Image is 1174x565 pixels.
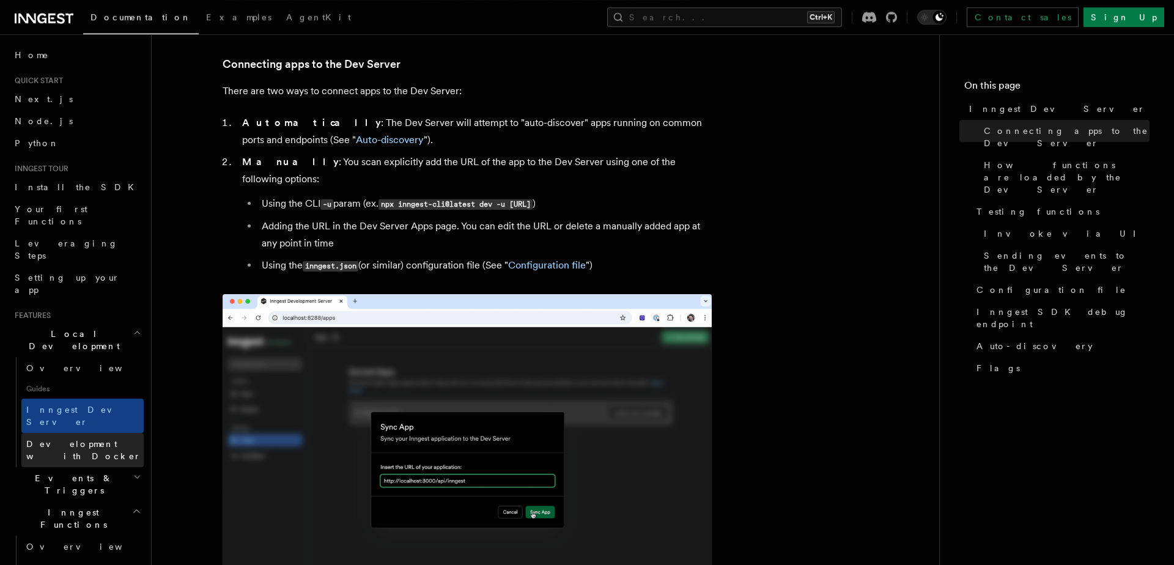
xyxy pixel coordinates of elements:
li: Using the CLI param (ex. ) [258,195,712,213]
span: Documentation [90,12,191,22]
span: Leveraging Steps [15,238,118,260]
button: Inngest Functions [10,501,144,536]
a: Inngest Dev Server [964,98,1150,120]
span: Node.js [15,116,73,126]
span: Setting up your app [15,273,120,295]
span: Next.js [15,94,73,104]
span: Inngest Dev Server [26,405,131,427]
span: Connecting apps to the Dev Server [984,125,1150,149]
a: Next.js [10,88,144,110]
a: Invoke via UI [979,223,1150,245]
a: How functions are loaded by the Dev Server [979,154,1150,201]
span: Your first Functions [15,204,87,226]
a: Setting up your app [10,267,144,301]
a: Sign Up [1084,7,1164,27]
span: Testing functions [976,205,1099,218]
a: Inngest SDK debug endpoint [972,301,1150,335]
button: Local Development [10,323,144,357]
span: Events & Triggers [10,472,133,497]
a: Install the SDK [10,176,144,198]
a: Examples [199,4,279,33]
a: Sending events to the Dev Server [979,245,1150,279]
code: npx inngest-cli@latest dev -u [URL] [378,199,533,210]
span: Inngest SDK debug endpoint [976,306,1150,330]
span: Configuration file [976,284,1126,296]
span: Sending events to the Dev Server [984,249,1150,274]
a: Flags [972,357,1150,379]
a: Auto-discovery [356,134,424,146]
li: Adding the URL in the Dev Server Apps page. You can edit the URL or delete a manually added app a... [258,218,712,252]
a: Configuration file [508,259,586,271]
code: -u [320,199,333,210]
li: : The Dev Server will attempt to "auto-discover" apps running on common ports and endpoints (See ... [238,114,712,149]
span: Overview [26,542,152,552]
a: Home [10,44,144,66]
span: Invoke via UI [984,227,1146,240]
span: Flags [976,362,1020,374]
a: Overview [21,357,144,379]
a: Leveraging Steps [10,232,144,267]
a: Testing functions [972,201,1150,223]
a: Your first Functions [10,198,144,232]
a: Auto-discovery [972,335,1150,357]
a: Documentation [83,4,199,34]
span: Home [15,49,49,61]
a: Connecting apps to the Dev Server [223,56,401,73]
span: Inngest tour [10,164,68,174]
span: Quick start [10,76,63,86]
a: Connecting apps to the Dev Server [979,120,1150,154]
span: Guides [21,379,144,399]
span: Install the SDK [15,182,141,192]
li: Using the (or similar) configuration file (See " ") [258,257,712,275]
a: Development with Docker [21,433,144,467]
span: How functions are loaded by the Dev Server [984,159,1150,196]
a: Contact sales [967,7,1079,27]
span: Python [15,138,59,148]
kbd: Ctrl+K [807,11,835,23]
span: Inngest Dev Server [969,103,1145,115]
strong: Automatically [242,117,381,128]
span: Overview [26,363,152,373]
span: Local Development [10,328,133,352]
a: Configuration file [972,279,1150,301]
span: Development with Docker [26,439,141,461]
div: Local Development [10,357,144,467]
span: Examples [206,12,271,22]
a: Node.js [10,110,144,132]
button: Search...Ctrl+K [607,7,842,27]
a: Python [10,132,144,154]
a: Overview [21,536,144,558]
li: : You scan explicitly add the URL of the app to the Dev Server using one of the following options: [238,153,712,275]
span: Features [10,311,51,320]
code: inngest.json [303,261,358,271]
span: Auto-discovery [976,340,1093,352]
span: AgentKit [286,12,351,22]
button: Events & Triggers [10,467,144,501]
p: There are two ways to connect apps to the Dev Server: [223,83,712,100]
button: Toggle dark mode [917,10,947,24]
h4: On this page [964,78,1150,98]
span: Inngest Functions [10,506,132,531]
a: AgentKit [279,4,358,33]
a: Inngest Dev Server [21,399,144,433]
strong: Manually [242,156,339,168]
